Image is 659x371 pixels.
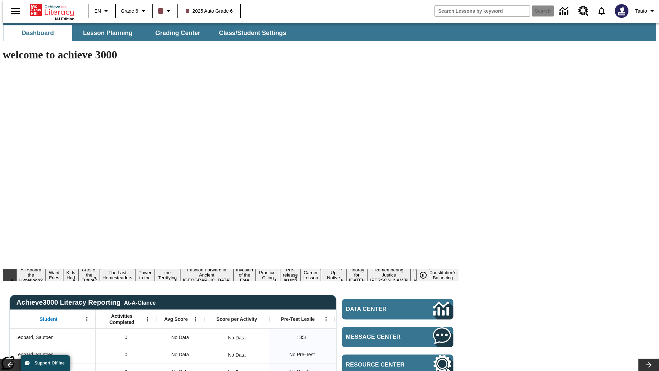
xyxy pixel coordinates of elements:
[22,29,54,37] span: Dashboard
[125,351,127,358] span: 0
[217,316,257,322] span: Score per Activity
[289,351,315,358] span: No Pre-Test, Leopard, Sautoes
[224,331,249,345] div: No Data, Leopard, Sautoen
[321,264,346,286] button: Slide 13 Cooking Up Native Traditions
[168,348,192,362] span: No Data
[125,334,127,341] span: 0
[35,361,65,366] span: Support Offline
[156,329,204,346] div: No Data, Leopard, Sautoen
[79,266,100,284] button: Slide 4 Cars of the Future?
[190,314,201,324] button: Open Menu
[156,346,204,363] div: No Data, Leopard, Sautoes
[219,29,286,37] span: Class/Student Settings
[435,5,530,16] input: search field
[297,334,307,341] span: 135 Lexile, Leopard, Sautoen
[155,5,175,17] button: Class color is dark brown. Change class color
[30,2,74,21] div: Home
[180,266,233,284] button: Slide 8 Fashion Forward in Ancient Rome
[233,261,256,289] button: Slide 9 The Invasion of the Free CD
[611,2,633,20] button: Select a new avatar
[280,266,301,284] button: Slide 11 Pre-release lesson
[224,348,249,362] div: No Data, Leopard, Sautoes
[155,264,180,286] button: Slide 7 Attack of the Terrifying Tomatoes
[593,2,611,20] a: Notifications
[15,351,54,358] span: Leopard, Sautoes
[346,361,413,368] span: Resource Center
[143,25,212,41] button: Grading Center
[638,359,659,371] button: Lesson carousel, Next
[416,269,437,281] div: Pause
[21,355,70,371] button: Support Offline
[135,264,155,286] button: Slide 6 Solar Power to the People
[555,2,574,21] a: Data Center
[411,266,426,284] button: Slide 16 Point of View
[164,316,188,322] span: Avg Score
[281,316,315,322] span: Pre-Test Lexile
[121,8,138,15] span: Grade 6
[346,334,413,340] span: Message Center
[633,5,659,17] button: Profile/Settings
[96,329,156,346] div: 0, Leopard, Sautoen
[82,314,92,324] button: Open Menu
[186,8,233,15] span: 2025 Auto Grade 6
[346,266,368,284] button: Slide 14 Hooray for Constitution Day!
[124,299,155,306] div: At-A-Glance
[615,4,628,18] img: Avatar
[3,48,459,61] h1: welcome to achieve 3000
[94,8,101,15] span: EN
[99,313,144,325] span: Activities Completed
[416,269,430,281] button: Pause
[15,334,54,341] span: Leopard, Sautoen
[342,299,453,319] a: Data Center
[3,25,72,41] button: Dashboard
[426,264,459,286] button: Slide 17 The Constitution's Balancing Act
[96,346,156,363] div: 0, Leopard, Sautoes
[301,269,321,281] button: Slide 12 Career Lesson
[73,25,142,41] button: Lesson Planning
[3,23,656,41] div: SubNavbar
[30,3,74,17] a: Home
[5,1,26,21] button: Open side menu
[16,299,156,306] span: Achieve3000 Literacy Reporting
[342,327,453,347] a: Message Center
[321,314,331,324] button: Open Menu
[346,306,410,313] span: Data Center
[91,5,113,17] button: Language: EN, Select a language
[3,25,292,41] div: SubNavbar
[63,259,79,292] button: Slide 3 Dirty Jobs Kids Had To Do
[574,2,593,20] a: Resource Center, Will open in new tab
[55,17,74,21] span: NJ Edition
[367,266,411,284] button: Slide 15 Remembering Justice O'Connor
[16,266,45,284] button: Slide 1 All Aboard the Hyperloop?
[213,25,292,41] button: Class/Student Settings
[45,259,63,292] button: Slide 2 Do You Want Fries With That?
[168,330,192,345] span: No Data
[256,264,280,286] button: Slide 10 Mixed Practice: Citing Evidence
[100,269,135,281] button: Slide 5 The Last Homesteaders
[142,314,153,324] button: Open Menu
[635,8,647,15] span: Tauto
[118,5,150,17] button: Grade: Grade 6, Select a grade
[39,316,57,322] span: Student
[83,29,132,37] span: Lesson Planning
[155,29,200,37] span: Grading Center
